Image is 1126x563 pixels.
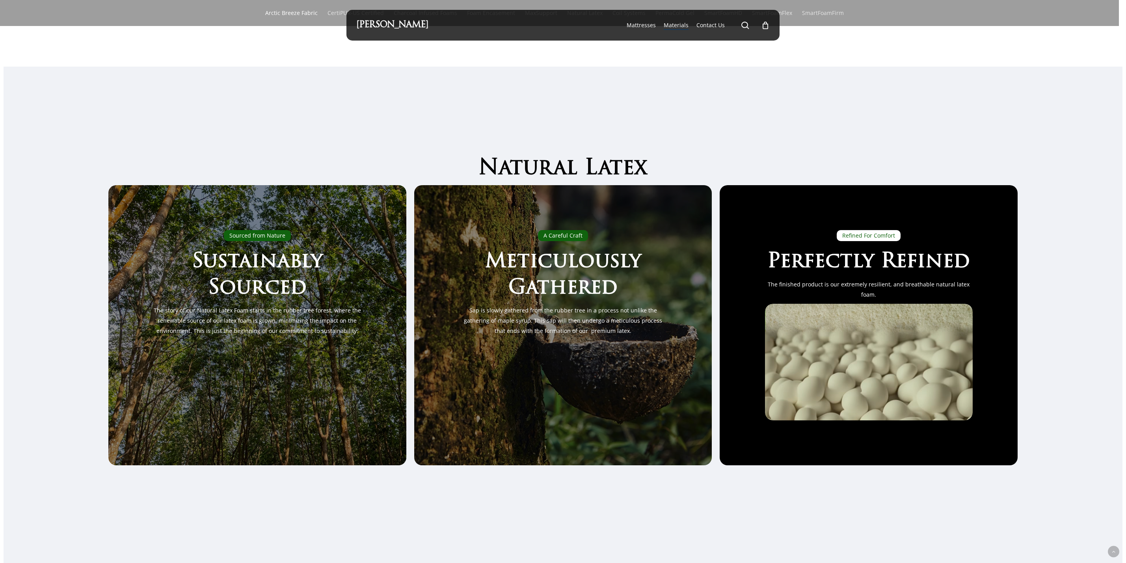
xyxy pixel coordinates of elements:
[459,249,667,302] h3: Meticulously Gathered
[1108,546,1119,557] a: Back to top
[538,230,588,241] div: A Careful Craft
[761,21,770,30] a: Cart
[837,230,901,241] div: Refined For Comfort
[696,21,725,29] a: Contact Us
[765,279,973,300] p: The finished product is our extremely resilient, and breathable natural latex foam.
[664,21,689,29] a: Materials
[627,21,656,29] a: Mattresses
[224,230,291,241] div: Sourced from Nature
[153,249,361,302] h3: Sustainably Sourced
[478,158,647,180] span: Natural Latex
[623,10,770,41] nav: Main Menu
[356,21,428,30] a: [PERSON_NAME]
[459,305,667,336] p: Sap is slowly gathered from the rubber tree in a process not unlike the gathering of maple syrup....
[153,305,361,336] p: The story of our Natural Latex Foam starts in the rubber tree forest, where the renewable source ...
[765,249,973,275] h3: Perfectly Refined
